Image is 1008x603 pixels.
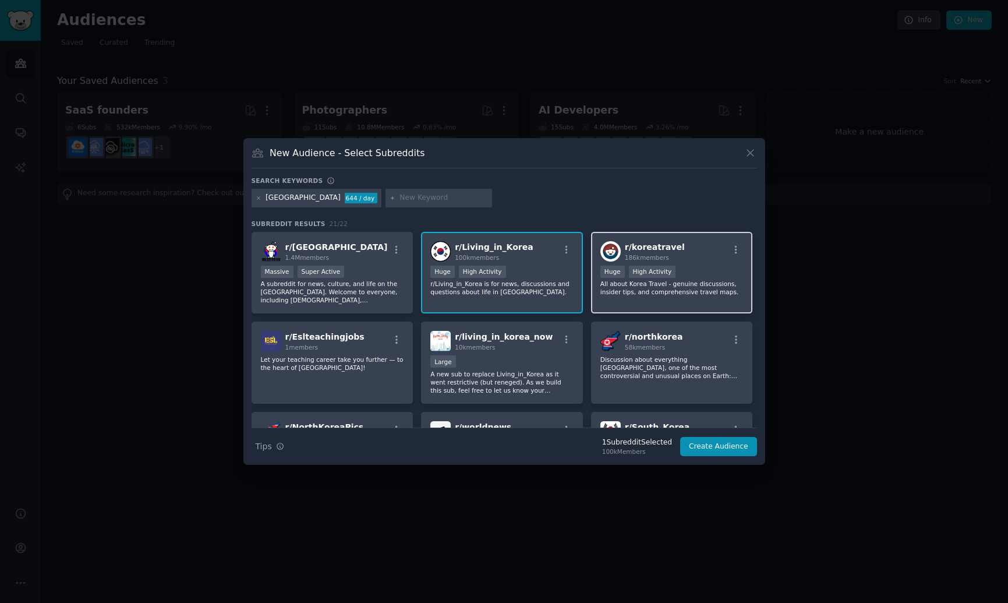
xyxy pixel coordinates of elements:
span: r/ NorthKoreaPics [285,422,364,432]
p: All about Korea Travel - genuine discussions, insider tips, and comprehensive travel maps. [600,280,744,296]
span: 1.4M members [285,254,330,261]
span: 1 members [285,344,319,351]
span: Subreddit Results [252,220,326,228]
img: South_Korea [600,421,621,442]
h3: Search keywords [252,177,323,185]
div: [GEOGRAPHIC_DATA] [266,193,341,203]
span: r/ Eslteachingjobs [285,332,365,341]
div: Super Active [298,266,345,278]
span: r/ [GEOGRAPHIC_DATA] [285,242,388,252]
img: korea [261,241,281,262]
div: Huge [430,266,455,278]
p: Let your teaching career take you further — to the heart of [GEOGRAPHIC_DATA]! [261,355,404,372]
p: A subreddit for news, culture, and life on the [GEOGRAPHIC_DATA]. Welcome to everyone, including ... [261,280,404,304]
button: Tips [252,436,288,457]
div: Massive [261,266,293,278]
p: Discussion about everything [GEOGRAPHIC_DATA], one of the most controversial and unusual places o... [600,355,744,380]
span: r/ koreatravel [625,242,685,252]
img: living_in_korea_now [430,331,451,351]
p: r/Living_in_Korea is for news, discussions and questions about life in [GEOGRAPHIC_DATA]. [430,280,574,296]
span: r/ South_Korea [625,422,689,432]
h3: New Audience - Select Subreddits [270,147,425,159]
img: northkorea [600,331,621,351]
p: A new sub to replace Living_in_Korea as it went restrictive (but reneged). As we build this sub, ... [430,370,574,394]
div: 1 Subreddit Selected [602,438,672,448]
input: New Keyword [399,193,488,203]
img: koreatravel [600,241,621,262]
div: 644 / day [345,193,377,203]
span: r/ Living_in_Korea [455,242,533,252]
span: 100k members [455,254,499,261]
span: 21 / 22 [330,220,348,227]
span: Tips [256,440,272,453]
span: 10k members [455,344,495,351]
div: Large [430,355,456,368]
span: r/ living_in_korea_now [455,332,553,341]
img: worldnews [430,421,451,442]
img: Eslteachingjobs [261,331,281,351]
div: Huge [600,266,625,278]
span: 186k members [625,254,669,261]
img: Living_in_Korea [430,241,451,262]
img: NorthKoreaPics [261,421,281,442]
div: High Activity [459,266,506,278]
span: r/ worldnews [455,422,511,432]
span: r/ northkorea [625,332,683,341]
div: High Activity [629,266,676,278]
div: 100k Members [602,447,672,456]
span: 58k members [625,344,665,351]
button: Create Audience [680,437,757,457]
